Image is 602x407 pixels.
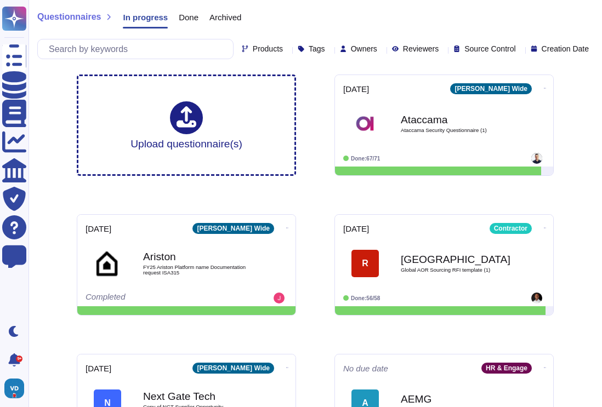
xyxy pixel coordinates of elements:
span: Ataccama Security Questionnaire (1) [401,128,510,133]
span: Done: 67/71 [351,156,380,162]
div: Completed [86,293,220,303]
img: Logo [94,250,121,277]
span: Archived [209,13,241,21]
div: Contractor [490,223,532,234]
b: Ariston [143,251,253,262]
input: Search by keywords [43,39,233,59]
span: Global AOR Sourcing RFI template (1) [401,267,510,273]
span: No due date [343,364,388,372]
span: Tags [309,45,325,53]
span: [DATE] [343,85,369,93]
span: [DATE] [343,225,369,233]
button: user [2,376,32,400]
b: [GEOGRAPHIC_DATA] [401,254,510,265]
span: [DATE] [86,364,111,372]
span: Owners [351,45,377,53]
img: user [531,293,542,303]
span: In progress [123,13,168,21]
img: user [531,153,542,164]
img: Logo [351,110,379,137]
span: Source Control [464,45,515,53]
span: Reviewers [403,45,439,53]
div: HR & Engage [481,363,532,374]
div: 9+ [16,356,22,362]
span: Done: 56/58 [351,295,380,301]
b: Ataccama [401,114,510,125]
span: Products [253,45,283,53]
div: Upload questionnaire(s) [130,101,242,149]
span: Done [179,13,198,21]
div: R [351,250,379,277]
img: user [274,293,285,303]
div: [PERSON_NAME] Wide [192,363,274,374]
b: AEMG [401,394,510,404]
div: [PERSON_NAME] Wide [192,223,274,234]
b: Next Gate Tech [143,391,253,402]
span: FY25 Ariston Platform name Documentation request ISA315 [143,265,253,275]
span: [DATE] [86,225,111,233]
div: [PERSON_NAME] Wide [450,83,532,94]
img: user [4,379,24,398]
span: Questionnaires [37,13,101,21]
span: Creation Date [542,45,589,53]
